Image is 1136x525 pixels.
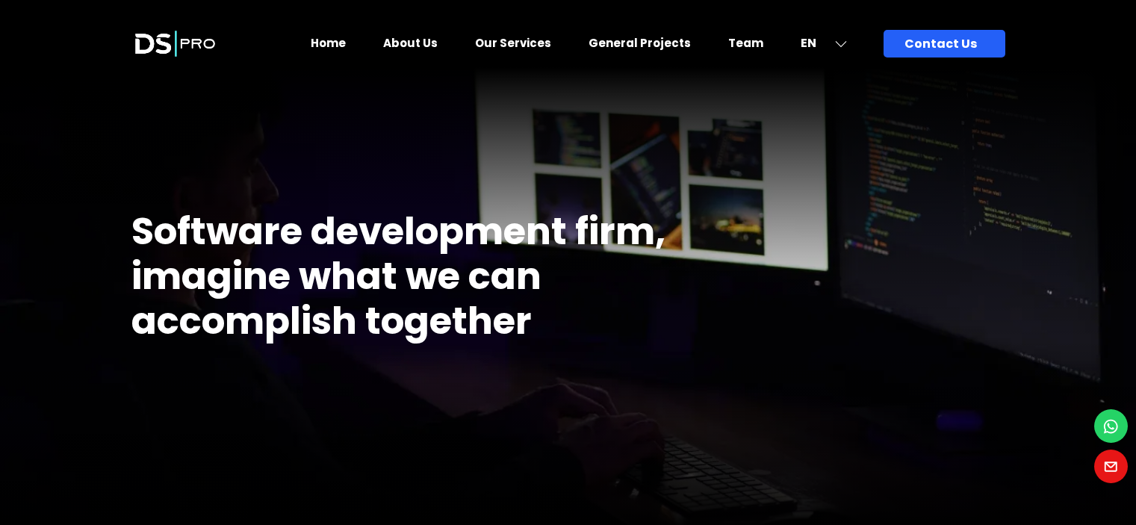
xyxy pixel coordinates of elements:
[131,16,219,71] img: Launch Logo
[801,34,816,52] span: EN
[884,30,1005,58] a: Contact Us
[589,35,691,51] a: General Projects
[131,209,707,344] h1: Software development firm, imagine what we can accomplish together
[728,35,763,51] a: Team
[311,35,346,51] a: Home
[383,35,438,51] a: About Us
[475,35,551,51] a: Our Services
